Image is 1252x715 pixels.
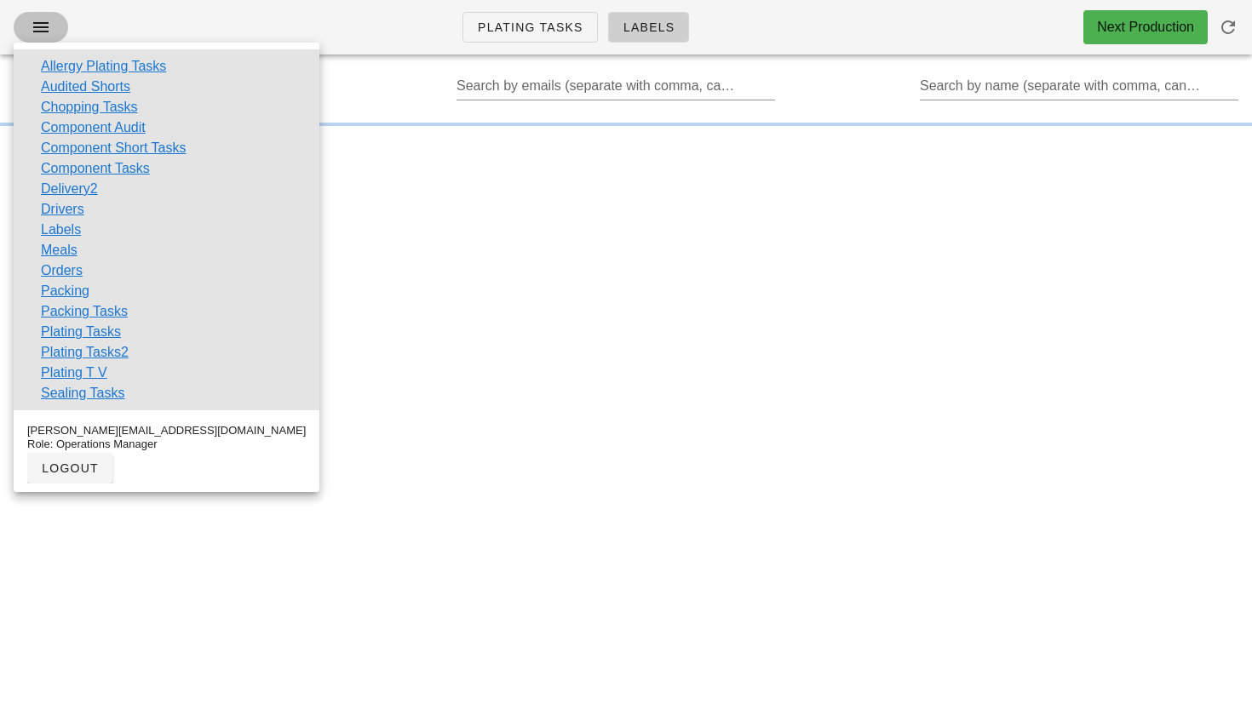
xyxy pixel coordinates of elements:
[477,20,583,34] span: Plating Tasks
[41,281,89,301] a: Packing
[41,56,166,77] a: Allergy Plating Tasks
[41,383,124,403] a: Sealing Tasks
[41,77,130,97] a: Audited Shorts
[41,179,98,199] a: Delivery2
[41,199,84,220] a: Drivers
[623,20,675,34] span: Labels
[41,220,81,240] a: Labels
[41,260,83,281] a: Orders
[41,240,78,260] a: Meals
[27,438,306,451] div: Role: Operations Manager
[41,322,121,342] a: Plating Tasks
[41,158,150,179] a: Component Tasks
[41,461,99,475] span: logout
[41,97,138,117] a: Chopping Tasks
[608,12,690,43] a: Labels
[41,342,129,363] a: Plating Tasks2
[27,424,306,438] div: [PERSON_NAME][EMAIL_ADDRESS][DOMAIN_NAME]
[41,363,107,383] a: Plating T V
[462,12,598,43] a: Plating Tasks
[41,138,186,158] a: Component Short Tasks
[27,453,112,483] button: logout
[41,301,128,322] a: Packing Tasks
[1097,17,1194,37] div: Next Production
[41,117,146,138] a: Component Audit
